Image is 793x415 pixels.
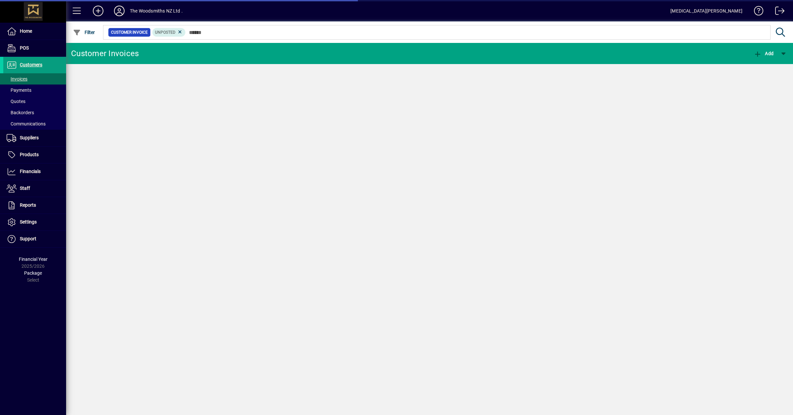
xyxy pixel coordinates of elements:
div: Customer Invoices [71,48,139,59]
span: Reports [20,202,36,208]
div: [MEDICAL_DATA][PERSON_NAME] [670,6,742,16]
a: Settings [3,214,66,230]
span: POS [20,45,29,51]
a: Payments [3,85,66,96]
span: Suppliers [20,135,39,140]
a: Logout [770,1,785,23]
a: Backorders [3,107,66,118]
span: Staff [20,186,30,191]
a: Financials [3,163,66,180]
span: Financial Year [19,257,48,262]
span: Communications [7,121,46,126]
a: Knowledge Base [749,1,764,23]
span: Payments [7,87,31,93]
a: Support [3,231,66,247]
a: Quotes [3,96,66,107]
span: Quotes [7,99,25,104]
span: Financials [20,169,41,174]
span: Home [20,28,32,34]
div: The Woodsmiths NZ Ltd . [130,6,183,16]
button: Filter [71,26,97,38]
span: Customers [20,62,42,67]
button: Add [88,5,109,17]
span: Add [754,51,774,56]
span: Package [24,270,42,276]
span: Support [20,236,36,241]
span: Settings [20,219,37,225]
span: Customer Invoice [111,29,148,36]
a: POS [3,40,66,56]
a: Home [3,23,66,40]
span: Invoices [7,76,27,82]
a: Products [3,147,66,163]
span: Filter [73,30,95,35]
span: Backorders [7,110,34,115]
a: Staff [3,180,66,197]
span: Unposted [155,30,175,35]
a: Communications [3,118,66,129]
button: Profile [109,5,130,17]
span: Products [20,152,39,157]
button: Add [752,48,775,59]
a: Suppliers [3,130,66,146]
a: Invoices [3,73,66,85]
a: Reports [3,197,66,214]
mat-chip: Customer Invoice Status: Unposted [152,28,186,37]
